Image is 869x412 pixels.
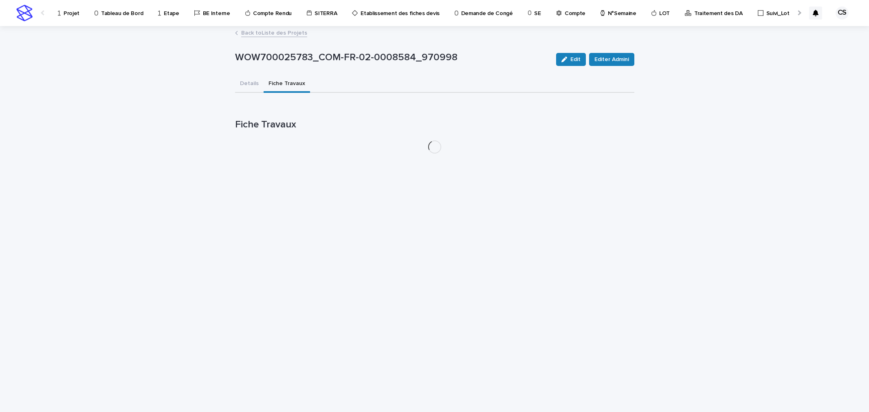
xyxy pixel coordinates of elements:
button: Fiche Travaux [264,76,310,93]
span: Editer Admini [594,55,629,64]
a: Back toListe des Projets [241,28,307,37]
img: stacker-logo-s-only.png [16,5,33,21]
h1: Fiche Travaux [235,119,634,131]
span: Edit [570,57,581,62]
div: CS [836,7,849,20]
button: Details [235,76,264,93]
p: WOW700025783_COM-FR-02-0008584_970998 [235,52,550,64]
button: Edit [556,53,586,66]
button: Editer Admini [589,53,634,66]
